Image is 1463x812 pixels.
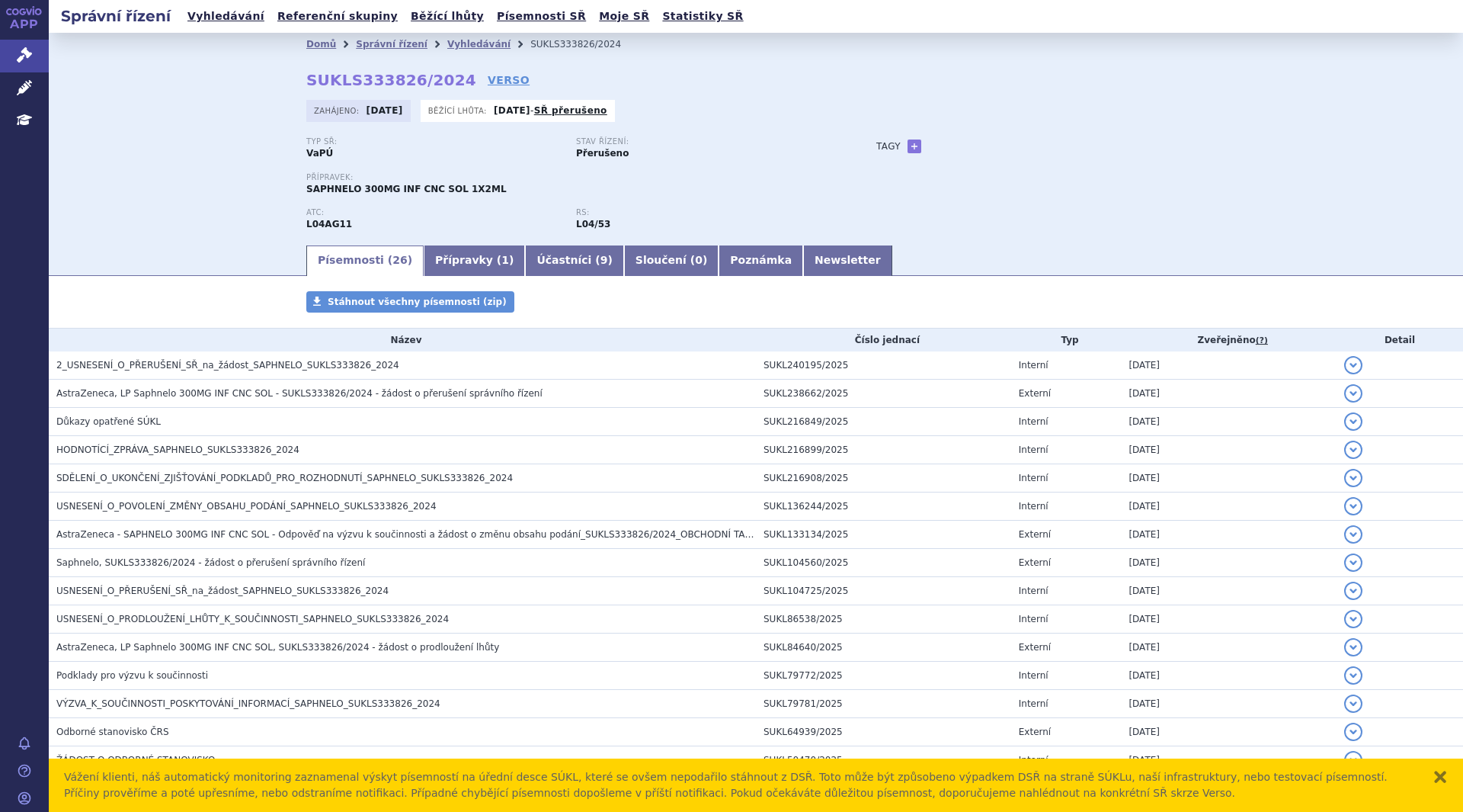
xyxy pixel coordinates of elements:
[756,521,1011,549] td: SUKL133134/2025
[1344,695,1362,713] button: detail
[534,105,607,116] a: SŘ přerušeno
[1344,412,1362,431] button: detail
[756,662,1011,690] td: SUKL79772/2025
[1121,746,1337,775] td: [DATE]
[1019,473,1048,483] span: Interní
[306,246,424,276] a: Písemnosti (26)
[1019,642,1051,653] span: Externí
[424,246,525,276] a: Přípravky (1)
[306,137,561,146] p: Typ SŘ:
[1019,614,1048,624] span: Interní
[756,329,1011,351] th: Číslo jednací
[1256,335,1268,346] abbr: (?)
[803,246,892,276] a: Newsletter
[1019,388,1051,399] span: Externí
[56,614,449,624] span: USNESENÍ_O_PRODLOUŽENÍ_LHŮTY_K_SOUČINNOSTI_SAPHNELO_SUKLS333826_2024
[56,501,437,512] span: USNESENÍ_O_POVOLENÍ_ZMĚNY_OBSAHU_PODÁNÍ_SAPHNELO_SUKLS333826_2024
[695,254,703,266] span: 0
[876,137,901,156] h3: Tagy
[1344,441,1362,459] button: detail
[56,360,399,371] span: 2_USNESENÍ_O_PŘERUŠENÍ_SŘ_na_žádost_SAPHNELO_SUKLS333826_2024
[1344,356,1362,374] button: detail
[447,39,511,50] a: Vyhledávání
[1019,445,1048,455] span: Interní
[1121,605,1337,634] td: [DATE]
[328,297,507,307] span: Stáhnout všechny písemnosti (zip)
[1344,469,1362,487] button: detail
[56,445,299,455] span: HODNOTÍCÍ_ZPRÁVA_SAPHNELO_SUKLS333826_2024
[1121,690,1337,718] td: [DATE]
[306,291,514,313] a: Stáhnout všechny písemnosti (zip)
[756,408,1011,436] td: SUKL216849/2025
[1344,554,1362,572] button: detail
[306,148,333,159] strong: VaPÚ
[356,39,427,50] a: Správní řízení
[1344,751,1362,769] button: detail
[1019,670,1048,681] span: Interní
[306,184,507,194] span: SAPHNELO 300MG INF CNC SOL 1X2ML
[756,464,1011,493] td: SUKL216908/2025
[756,380,1011,408] td: SUKL238662/2025
[1019,529,1051,540] span: Externí
[492,6,591,27] a: Písemnosti SŘ
[501,254,509,266] span: 1
[1344,525,1362,544] button: detail
[756,577,1011,605] td: SUKL104725/2025
[530,33,641,56] li: SUKLS333826/2024
[756,718,1011,746] td: SUKL64939/2025
[56,670,208,681] span: Podklady pro výzvu k součinnosti
[56,698,440,709] span: VÝZVA_K_SOUČINNOSTI_POSKYTOVÁNÍ_INFORMACÍ_SAPHNELO_SUKLS333826_2024
[576,148,629,159] strong: Přerušeno
[494,104,607,117] p: -
[314,104,362,117] span: Zahájeno:
[64,769,1417,801] div: Vážení klienti, náš automatický monitoring zaznamenal výskyt písemností na úřední desce SÚKL, kte...
[306,71,476,89] strong: SUKLS333826/2024
[1019,360,1048,371] span: Interní
[1344,384,1362,403] button: detail
[1019,755,1048,765] span: Interní
[306,173,846,182] p: Přípravek:
[1344,638,1362,656] button: detail
[56,388,543,399] span: AstraZeneca, LP Saphnelo 300MG INF CNC SOL - SUKLS333826/2024 - žádost o přerušení správního řízení
[1019,727,1051,737] span: Externí
[56,557,365,568] span: Saphnelo, SUKLS333826/2024 - žádost o přerušení správního řízení
[576,137,831,146] p: Stav řízení:
[658,6,748,27] a: Statistiky SŘ
[1121,329,1337,351] th: Zveřejněno
[756,605,1011,634] td: SUKL86538/2025
[594,6,654,27] a: Moje SŘ
[525,246,623,276] a: Účastníci (9)
[1019,557,1051,568] span: Externí
[306,219,352,229] strong: ANIFROLUMAB
[719,246,803,276] a: Poznámka
[1121,408,1337,436] td: [DATE]
[624,246,719,276] a: Sloučení (0)
[1344,497,1362,515] button: detail
[56,473,513,483] span: SDĚLENÍ_O_UKONČENÍ_ZJIŠŤOVÁNÍ_PODKLADŮ_PRO_ROZHODNUTÍ_SAPHNELO_SUKLS333826_2024
[1121,521,1337,549] td: [DATE]
[56,755,215,765] span: ŽÁDOST O ODBORNÉ STANOVISKO
[1121,493,1337,521] td: [DATE]
[428,104,490,117] span: Běžící lhůta:
[1019,586,1048,596] span: Interní
[1344,582,1362,600] button: detail
[756,351,1011,380] td: SUKL240195/2025
[756,436,1011,464] td: SUKL216899/2025
[1344,610,1362,628] button: detail
[183,6,269,27] a: Vyhledávání
[1121,577,1337,605] td: [DATE]
[1121,718,1337,746] td: [DATE]
[1121,634,1337,662] td: [DATE]
[367,105,403,116] strong: [DATE]
[1019,416,1048,427] span: Interní
[576,219,610,229] strong: anifrolumab
[1344,723,1362,741] button: detail
[56,642,499,653] span: AstraZeneca, LP Saphnelo 300MG INF CNC SOL, SUKLS333826/2024 - žádost o prodloužení lhůty
[1019,501,1048,512] span: Interní
[1337,329,1463,351] th: Detail
[1344,666,1362,685] button: detail
[1121,436,1337,464] td: [DATE]
[49,329,756,351] th: Název
[1019,698,1048,709] span: Interní
[1121,351,1337,380] td: [DATE]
